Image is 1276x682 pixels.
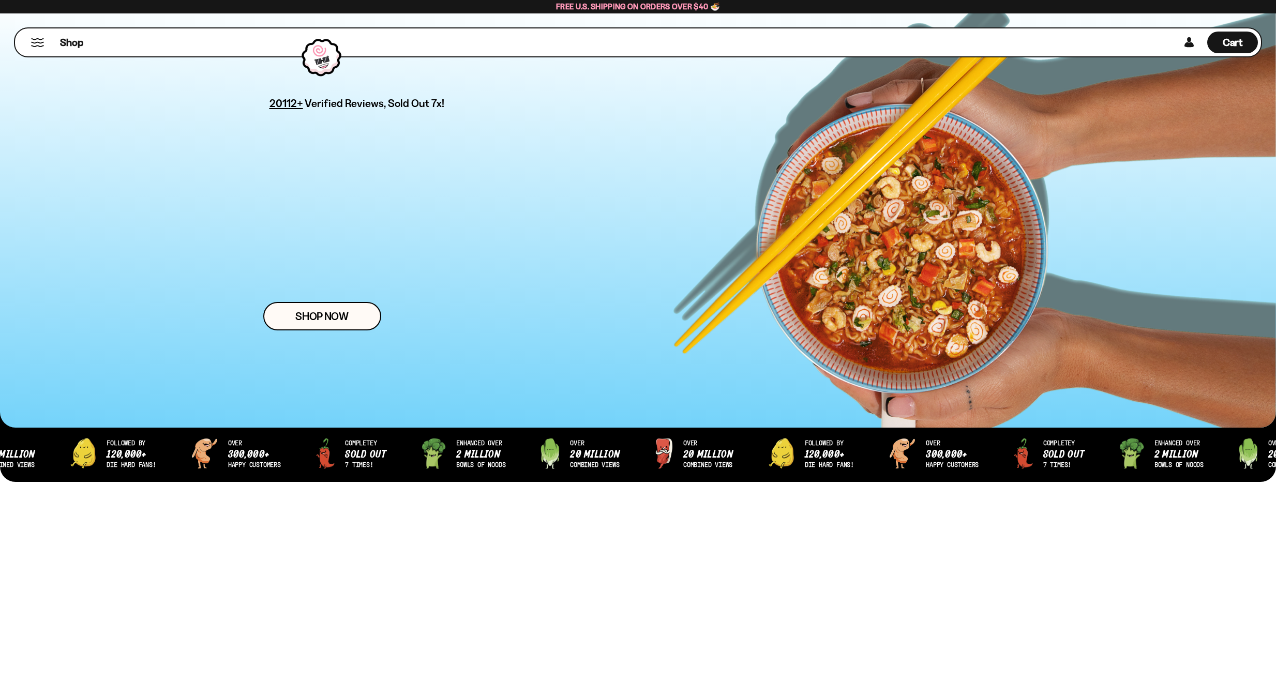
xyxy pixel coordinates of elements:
span: Free U.S. Shipping on Orders over $40 🍜 [556,2,720,11]
button: Mobile Menu Trigger [31,38,44,47]
span: Verified Reviews, Sold Out 7x! [305,97,445,110]
span: Shop [60,36,83,50]
span: Cart [1223,36,1243,49]
span: 20112+ [269,95,303,111]
a: Cart [1207,28,1258,56]
a: Shop Now [263,302,381,330]
span: Shop Now [295,311,349,322]
a: Shop [60,32,83,53]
